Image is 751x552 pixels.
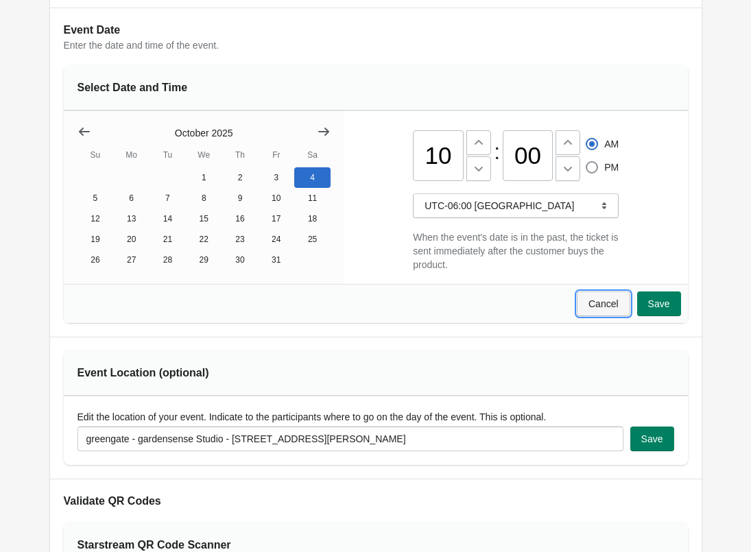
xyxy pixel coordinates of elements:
span: Save [648,298,670,309]
button: Tuesday October 28 2025 [150,250,186,270]
button: Friday October 31 2025 [258,250,294,270]
h2: Validate QR Codes [64,493,688,509]
button: Friday October 17 2025 [258,208,294,229]
span: When the event's date is in the past, the ticket is sent immediately after the customer buys the ... [413,232,618,270]
button: Sunday October 19 2025 [78,229,114,250]
th: Saturday [294,143,331,167]
button: Tuesday October 14 2025 [150,208,186,229]
button: Sunday October 26 2025 [78,250,114,270]
button: Save [637,291,681,316]
button: Saturday October 4 2025 [294,167,331,188]
span: PM [604,160,619,174]
button: Thursday October 16 2025 [222,208,259,229]
button: Thursday October 23 2025 [222,229,259,250]
button: Wednesday October 22 2025 [186,229,222,250]
div: Event Location (optional) [78,365,257,381]
button: Monday October 27 2025 [113,250,150,270]
button: Friday October 24 2025 [258,229,294,250]
button: Sunday October 12 2025 [78,208,114,229]
th: Tuesday [150,143,186,167]
button: Thursday October 9 2025 [222,188,259,208]
button: Thursday October 30 2025 [222,250,259,270]
button: Saturday October 18 2025 [294,208,331,229]
button: Monday October 6 2025 [113,188,150,208]
span: Save [641,433,663,444]
button: Monday October 20 2025 [113,229,150,250]
span: AM [604,137,619,151]
button: Thursday October 2 2025 [222,167,259,188]
button: Friday October 10 2025 [258,188,294,208]
button: Show next month, November 2025 [311,119,336,144]
div: Select Date and Time [78,80,257,96]
th: Thursday [222,143,259,167]
input: 123 Street, City, 111111 (optional) [78,427,623,451]
button: UTC-06:00 [GEOGRAPHIC_DATA] [413,193,619,218]
button: Wednesday October 8 2025 [186,188,222,208]
button: Saturday October 25 2025 [294,229,331,250]
button: Wednesday October 15 2025 [186,208,222,229]
th: Sunday [78,143,114,167]
button: Save [630,427,674,451]
button: Show previous month, September 2025 [72,119,97,144]
span: UTC-06:00 [GEOGRAPHIC_DATA] [425,200,574,211]
button: Tuesday October 21 2025 [150,229,186,250]
th: Monday [113,143,150,167]
button: Sunday October 5 2025 [78,188,114,208]
button: Wednesday October 1 2025 [186,167,222,188]
span: Enter the date and time of the event. [64,40,219,51]
button: Cancel [577,291,630,316]
button: Wednesday October 29 2025 [186,250,222,270]
div: : [494,145,500,158]
label: Edit the location of your event. Indicate to the participants where to go on the day of the event... [78,410,547,424]
th: Friday [258,143,294,167]
th: Wednesday [186,143,222,167]
button: Monday October 13 2025 [113,208,150,229]
h2: Event Date [64,22,688,38]
button: Tuesday October 7 2025 [150,188,186,208]
button: Friday October 3 2025 [258,167,294,188]
span: Cancel [588,298,619,309]
button: Saturday October 11 2025 [294,188,331,208]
